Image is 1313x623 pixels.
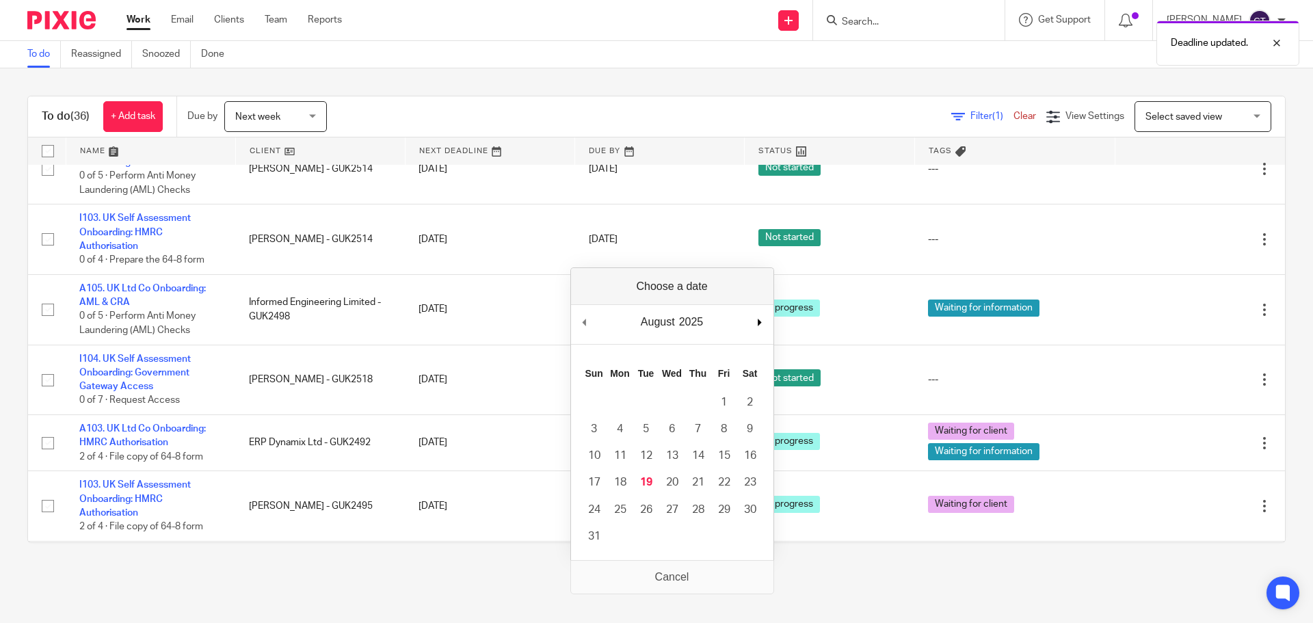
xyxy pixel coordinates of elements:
[79,522,203,531] span: 2 of 4 · File copy of 64-8 form
[581,523,607,550] button: 31
[79,452,203,462] span: 2 of 4 · File copy of 64-8 form
[737,389,763,416] button: 2
[929,147,952,155] span: Tags
[79,255,204,265] span: 0 of 4 · Prepare the 64-8 form
[581,442,607,469] button: 10
[758,159,821,176] span: Not started
[235,471,405,542] td: [PERSON_NAME] - GUK2495
[79,312,196,336] span: 0 of 5 · Perform Anti Money Laundering (AML) Checks
[659,496,685,523] button: 27
[187,109,217,123] p: Due by
[711,389,737,416] button: 1
[235,541,405,597] td: BritMod Studio Ltd - GUK2516
[79,284,206,307] a: A105. UK Ltd Co Onboarding: AML & CRA
[405,345,574,415] td: [DATE]
[589,235,618,244] span: [DATE]
[737,469,763,496] button: 23
[737,416,763,442] button: 9
[142,41,191,68] a: Snoozed
[607,442,633,469] button: 11
[79,480,191,518] a: I103. UK Self Assessment Onboarding: HMRC Authorisation
[235,204,405,275] td: [PERSON_NAME] - GUK2514
[1145,112,1222,122] span: Select saved view
[79,424,206,447] a: A103. UK Ltd Co Onboarding: HMRC Authorisation
[610,368,629,379] abbr: Monday
[79,213,191,251] a: I103. UK Self Assessment Onboarding: HMRC Authorisation
[928,443,1039,460] span: Waiting for information
[71,41,132,68] a: Reassigned
[581,416,607,442] button: 3
[127,13,150,27] a: Work
[405,415,574,471] td: [DATE]
[607,416,633,442] button: 4
[928,233,1102,246] div: ---
[711,469,737,496] button: 22
[685,442,711,469] button: 14
[677,312,706,332] div: 2025
[928,300,1039,317] span: Waiting for information
[235,112,280,122] span: Next week
[662,368,682,379] abbr: Wednesday
[928,496,1014,513] span: Waiting for client
[711,442,737,469] button: 15
[659,469,685,496] button: 20
[103,101,163,132] a: + Add task
[405,541,574,597] td: [DATE]
[79,143,191,166] a: I105. UK Self Assessment Onboarding: AML & CRA
[685,416,711,442] button: 7
[737,442,763,469] button: 16
[70,111,90,122] span: (36)
[639,312,677,332] div: August
[1171,36,1248,50] p: Deadline updated.
[758,229,821,246] span: Not started
[659,442,685,469] button: 13
[405,204,574,275] td: [DATE]
[928,423,1014,440] span: Waiting for client
[42,109,90,124] h1: To do
[79,354,191,392] a: I104. UK Self Assessment Onboarding: Government Gateway Access
[1013,111,1036,121] a: Clear
[405,274,574,345] td: [DATE]
[743,368,758,379] abbr: Saturday
[711,496,737,523] button: 29
[235,415,405,471] td: ERP Dynamix Ltd - GUK2492
[581,496,607,523] button: 24
[685,469,711,496] button: 21
[27,41,61,68] a: To do
[79,396,180,406] span: 0 of 7 · Request Access
[970,111,1013,121] span: Filter
[758,300,820,317] span: In progress
[992,111,1003,121] span: (1)
[214,13,244,27] a: Clients
[235,345,405,415] td: [PERSON_NAME] - GUK2518
[689,368,706,379] abbr: Thursday
[758,369,821,386] span: Not started
[405,134,574,204] td: [DATE]
[685,496,711,523] button: 28
[1249,10,1271,31] img: svg%3E
[607,469,633,496] button: 18
[737,496,763,523] button: 30
[607,496,633,523] button: 25
[201,41,235,68] a: Done
[308,13,342,27] a: Reports
[718,368,730,379] abbr: Friday
[753,312,767,332] button: Next Month
[928,162,1102,176] div: ---
[758,496,820,513] span: In progress
[711,416,737,442] button: 8
[171,13,194,27] a: Email
[585,368,602,379] abbr: Sunday
[265,13,287,27] a: Team
[578,312,592,332] button: Previous Month
[79,171,196,195] span: 0 of 5 · Perform Anti Money Laundering (AML) Checks
[928,373,1102,386] div: ---
[758,433,820,450] span: In progress
[235,274,405,345] td: Informed Engineering Limited - GUK2498
[589,164,618,174] span: [DATE]
[633,416,659,442] button: 5
[638,368,654,379] abbr: Tuesday
[1065,111,1124,121] span: View Settings
[659,416,685,442] button: 6
[235,134,405,204] td: [PERSON_NAME] - GUK2514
